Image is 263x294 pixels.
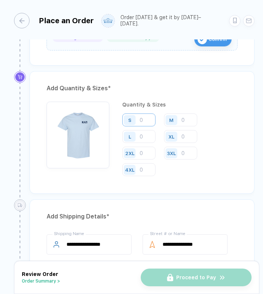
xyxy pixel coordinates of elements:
img: 68664b57-2d9a-4840-bb60-8afdf6deff9a_nt_front_1756168684363.jpg [50,105,106,161]
div: XL [168,134,174,139]
span: Confirm [209,34,227,45]
div: Place an Order [39,16,94,25]
div: 95% customers say yes! [107,34,159,42]
div: Add Quantity & Sizes [47,83,238,94]
div: 80% changes are minor [52,34,103,42]
button: iconConfirm [194,32,232,46]
div: 2XL [125,150,134,156]
div: M [169,117,174,123]
div: 3XL [167,150,176,156]
button: Order Summary > [22,279,60,284]
div: L [129,134,131,139]
div: Add Shipping Details [47,211,238,223]
img: user profile [102,14,115,27]
div: 4XL [125,167,134,172]
img: icon [198,35,207,44]
div: Quantity & Sizes [122,102,238,108]
span: Review Order [22,271,58,277]
div: S [128,117,131,123]
div: Order [DATE] & get it by [DATE]–[DATE]. [120,14,218,27]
